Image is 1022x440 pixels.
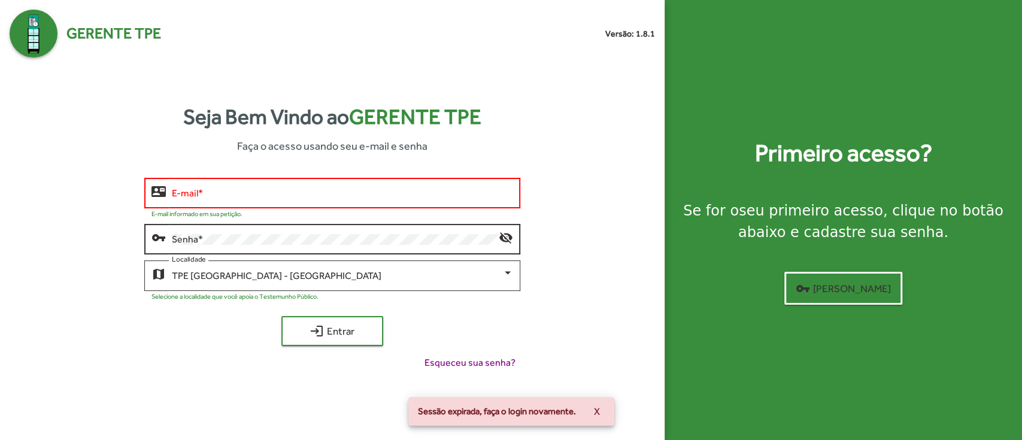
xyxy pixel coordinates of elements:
[499,230,513,244] mat-icon: visibility_off
[237,138,427,154] span: Faça o acesso usando seu e-mail e senha
[679,200,1008,243] div: Se for o , clique no botão abaixo e cadastre sua senha.
[349,105,481,129] span: Gerente TPE
[172,270,381,281] span: TPE [GEOGRAPHIC_DATA] - [GEOGRAPHIC_DATA]
[281,316,383,346] button: Entrar
[151,210,242,217] mat-hint: E-mail informado em sua petição.
[10,10,57,57] img: Logo Gerente
[594,400,600,422] span: X
[605,28,655,40] small: Versão: 1.8.1
[796,278,891,299] span: [PERSON_NAME]
[310,324,324,338] mat-icon: login
[292,320,372,342] span: Entrar
[584,400,609,422] button: X
[151,293,319,300] mat-hint: Selecione a localidade que você apoia o Testemunho Público.
[183,101,481,133] strong: Seja Bem Vindo ao
[66,22,161,45] span: Gerente TPE
[754,135,932,171] strong: Primeiro acesso?
[784,272,902,305] button: [PERSON_NAME]
[151,184,166,198] mat-icon: contact_mail
[796,281,810,296] mat-icon: vpn_key
[424,356,515,370] span: Esqueceu sua senha?
[739,202,883,219] strong: seu primeiro acesso
[418,405,576,417] span: Sessão expirada, faça o login novamente.
[151,266,166,281] mat-icon: map
[151,230,166,244] mat-icon: vpn_key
